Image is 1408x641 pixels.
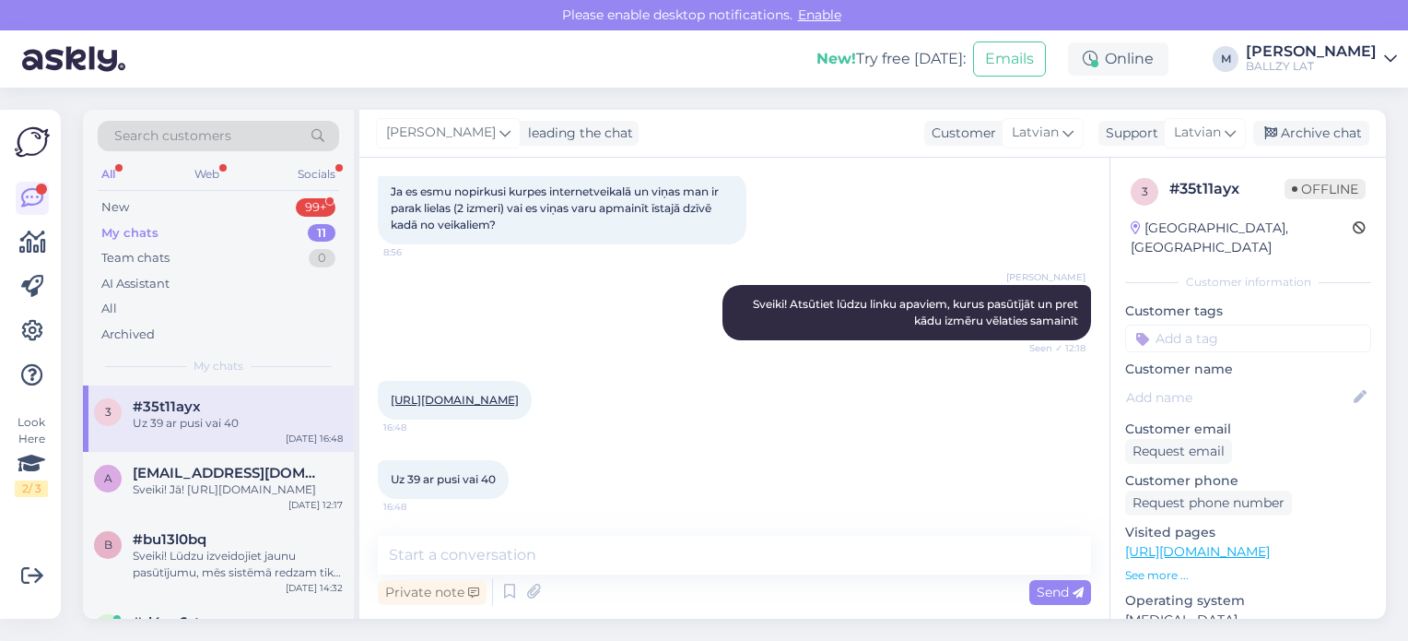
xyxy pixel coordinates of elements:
[1016,341,1085,355] span: Seen ✓ 12:18
[1174,123,1221,143] span: Latvian
[1246,44,1397,74] a: [PERSON_NAME]BALLZY LAT
[15,481,48,497] div: 2 / 3
[104,538,112,552] span: b
[191,162,223,186] div: Web
[1125,543,1270,560] a: [URL][DOMAIN_NAME]
[816,50,856,67] b: New!
[133,481,343,498] div: Sveiki! Jā! [URL][DOMAIN_NAME]
[101,249,170,267] div: Team chats
[1125,567,1371,584] p: See more ...
[1125,471,1371,491] p: Customer phone
[386,123,496,143] span: [PERSON_NAME]
[1125,611,1371,630] p: [MEDICAL_DATA]
[1012,123,1059,143] span: Latvian
[98,162,119,186] div: All
[1125,325,1371,352] input: Add a tag
[1126,387,1350,408] input: Add name
[383,245,452,259] span: 8:56
[105,405,111,419] span: 3
[114,126,231,146] span: Search customers
[104,471,112,485] span: a
[133,531,206,548] span: #bu13l0bq
[194,358,243,374] span: My chats
[294,162,339,186] div: Socials
[308,224,335,243] div: 11
[15,414,48,497] div: Look Here
[133,398,201,415] span: #35t11ayx
[391,184,722,231] span: Ja es esmu nopirkusi kurpes internetveikalā un viņas man ir parak lielas (2 izmeri) vai es viņas ...
[1246,59,1377,74] div: BALLZY LAT
[1142,184,1148,198] span: 3
[15,125,50,160] img: Askly Logo
[286,432,343,445] div: [DATE] 16:48
[1125,302,1371,321] p: Customer tags
[383,500,452,514] span: 16:48
[288,498,343,512] div: [DATE] 12:17
[383,421,452,434] span: 16:48
[1125,491,1292,516] div: Request phone number
[101,224,158,243] div: My chats
[1098,124,1158,143] div: Support
[1006,270,1085,284] span: [PERSON_NAME]
[816,48,966,70] div: Try free [DATE]:
[1213,46,1238,72] div: M
[309,249,335,267] div: 0
[1125,523,1371,542] p: Visited pages
[133,415,343,432] div: Uz 39 ar pusi vai 40
[1037,584,1084,600] span: Send
[286,581,343,595] div: [DATE] 14:32
[378,580,487,605] div: Private note
[1125,420,1371,439] p: Customer email
[792,6,847,23] span: Enable
[1068,42,1168,76] div: Online
[973,42,1046,77] button: Emails
[924,124,996,143] div: Customer
[1246,44,1377,59] div: [PERSON_NAME]
[1253,121,1369,146] div: Archive chat
[101,326,155,344] div: Archived
[101,198,129,217] div: New
[101,275,170,293] div: AI Assistant
[1125,439,1232,464] div: Request email
[1169,178,1285,200] div: # 35t11ayx
[101,300,117,318] div: All
[133,548,343,581] div: Sveiki! Lūdzu izveidojiet jaunu pasūtījumu, mēs sistēmā redzam tikai apmaksātos pasūtījumus. Ja p...
[1125,591,1371,611] p: Operating system
[296,198,335,217] div: 99+
[133,465,324,481] span: agrisaudars@inbox.lv
[133,614,205,631] span: #d4ep6ztr
[753,297,1081,327] span: Sveiki! Atsūtiet lūdzu linku apaviem, kurus pasūtījāt un pret kādu izmēru vēlaties samainīt
[391,472,496,486] span: Uz 39 ar pusi vai 40
[391,393,519,407] a: [URL][DOMAIN_NAME]
[1131,219,1353,257] div: [GEOGRAPHIC_DATA], [GEOGRAPHIC_DATA]
[1125,360,1371,379] p: Customer name
[521,124,633,143] div: leading the chat
[1125,274,1371,291] div: Customer information
[1285,179,1366,199] span: Offline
